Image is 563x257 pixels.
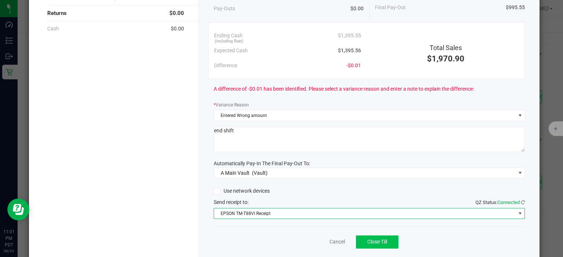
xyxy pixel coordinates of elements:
span: Send receipt to: [214,199,249,205]
span: Connected [497,200,520,205]
span: Total Sales [430,44,462,52]
span: QZ Status: [475,200,525,205]
span: $0.00 [169,9,184,18]
span: EPSON TM-T88VI Receipt [214,208,515,219]
span: Expected Cash [214,47,248,54]
span: (Vault) [252,170,268,176]
span: $995.55 [506,4,525,11]
label: Variance Reason [214,102,249,108]
span: (including float) [215,38,243,45]
span: Difference [214,62,237,69]
span: A difference of -$0.01 has been identified. Please select a variance reason and enter a note to e... [214,85,474,93]
span: -$0.01 [346,62,361,69]
span: $0.00 [350,5,364,12]
div: Returns [47,5,184,21]
span: A Main Vault [221,170,250,176]
span: $1,395.56 [338,47,361,54]
span: $0.00 [171,25,184,33]
span: Ending Cash [214,32,243,39]
iframe: Resource center [7,199,29,220]
span: Entered Wrong amount [214,110,515,121]
span: Automatically Pay-In The Final Pay-Out To: [214,160,310,166]
span: Pay-Outs [214,5,235,12]
span: Cash [47,25,59,33]
span: Close Till [367,239,387,245]
button: Close Till [356,235,398,249]
span: $1,395.55 [338,32,361,39]
span: Final Pay-Out [375,4,406,11]
label: Use network devices [214,187,270,195]
span: $1,970.90 [427,54,464,63]
a: Cancel [330,238,345,246]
